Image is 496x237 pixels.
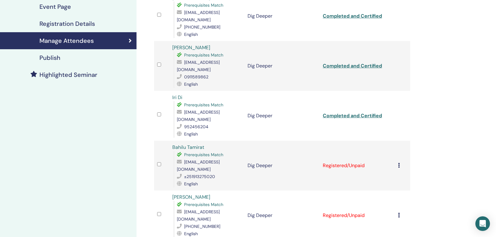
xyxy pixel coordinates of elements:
[184,174,215,179] span: ±251913275020
[323,112,382,119] a: Completed and Certified
[184,202,223,207] span: Prerequisites Match
[184,24,220,30] span: [PHONE_NUMBER]
[184,32,198,37] span: English
[245,91,320,141] td: Dig Deeper
[172,44,210,51] a: [PERSON_NAME]
[184,131,198,137] span: English
[475,216,490,231] div: Open Intercom Messenger
[184,52,223,58] span: Prerequisites Match
[184,102,223,108] span: Prerequisites Match
[177,209,220,222] span: [EMAIL_ADDRESS][DOMAIN_NAME]
[177,10,220,22] span: [EMAIL_ADDRESS][DOMAIN_NAME]
[177,60,220,72] span: [EMAIL_ADDRESS][DOMAIN_NAME]
[184,224,220,229] span: [PHONE_NUMBER]
[184,2,223,8] span: Prerequisites Match
[39,71,97,78] h4: Highlighted Seminar
[177,159,220,172] span: [EMAIL_ADDRESS][DOMAIN_NAME]
[177,109,220,122] span: [EMAIL_ADDRESS][DOMAIN_NAME]
[184,81,198,87] span: English
[172,194,210,200] a: [PERSON_NAME]
[184,231,198,236] span: English
[184,152,223,157] span: Prerequisites Match
[184,74,208,80] span: 0911589862
[323,13,382,19] a: Completed and Certified
[172,94,182,101] a: Iri Di
[245,141,320,191] td: Dig Deeper
[39,3,71,10] h4: Event Page
[39,54,60,61] h4: Publish
[39,37,94,44] h4: Manage Attendees
[245,41,320,91] td: Dig Deeper
[172,144,204,150] a: Bahilu Tamirat
[184,181,198,187] span: English
[39,20,95,27] h4: Registration Details
[323,63,382,69] a: Completed and Certified
[184,124,208,129] span: 952456204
